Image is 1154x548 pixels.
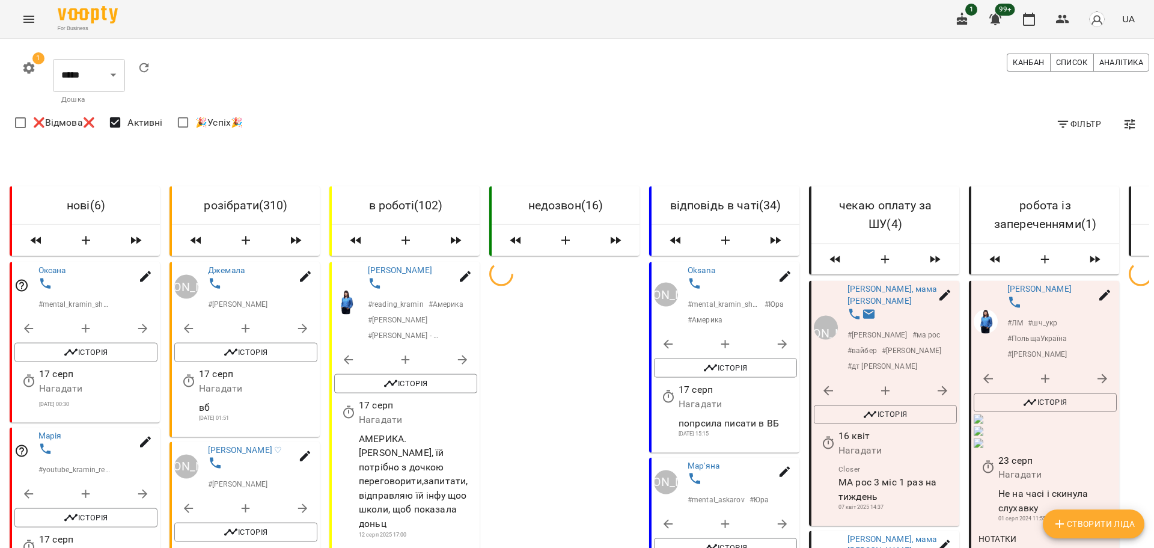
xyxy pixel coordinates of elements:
span: Пересунути лідів з колонки [337,230,375,251]
img: Дащенко Аня [334,291,358,315]
span: Пересунути лідів з колонки [276,230,315,251]
span: 1 [965,4,977,16]
button: UA [1117,8,1140,30]
p: # [PERSON_NAME] [847,330,908,340]
img: 584572b537043e3d030a39cd79bcc33e.png [974,438,983,448]
img: 8b2d82ef8d1a1f556c3f221556454e82.png [974,426,983,436]
span: Пересунути лідів з колонки [916,249,954,271]
p: # mental_askarov [688,494,745,505]
h6: чекаю оплату за ШУ ( 4 ) [821,196,950,234]
button: Канбан [1007,54,1050,72]
span: Пересунути лідів з колонки [656,230,695,251]
p: # youtube_kramin_reading [38,464,111,475]
p: Дошка [61,94,117,106]
a: [PERSON_NAME], мама [PERSON_NAME] [847,284,936,306]
img: Дащенко Аня [974,310,998,334]
button: Аналітика [1093,54,1149,72]
p: # [PERSON_NAME] [208,478,268,489]
p: [DATE] 01:51 [199,414,317,423]
span: Історія [20,511,151,525]
a: [PERSON_NAME] [654,283,678,307]
p: # шч_укр [1028,318,1057,328]
p: 17 серп [679,383,797,397]
span: Пересунути лідів з колонки [976,249,1015,271]
p: МА рос 3 міс 1 раз на тиждень [838,475,957,503]
button: Menu [14,5,43,34]
a: [PERSON_NAME] ♡ [208,445,282,454]
span: Пересунути лідів з колонки [117,230,155,251]
p: # Юра [749,494,769,505]
span: Пересунути лідів з колонки [177,230,215,251]
span: Пересунути лідів з колонки [496,230,535,251]
p: [DATE] 00:30 [39,400,157,408]
img: 61d6d256fbdb95e258ca76f66da70316.png [974,414,983,423]
a: Oksana [688,265,715,275]
span: Пересунути лідів з колонки [1076,249,1114,271]
span: 🎉Успіх🎉 [195,115,243,130]
span: Історія [180,525,311,540]
span: Пересунути лідів з колонки [816,249,855,271]
p: # [PERSON_NAME] [1007,349,1067,360]
p: 17 серп [359,398,477,413]
a: [PERSON_NAME] [174,275,198,299]
p: # Юра [765,299,784,310]
button: Створити Ліда [1019,249,1071,271]
h6: нові ( 6 ) [22,196,150,215]
button: Створити Ліда [700,230,751,251]
p: # [PERSON_NAME] [368,315,428,325]
p: 01 серп 2024 11:55 [998,515,1117,523]
span: Пересунути лідів з колонки [596,230,635,251]
div: Юрій Тимочко [174,455,198,479]
span: Історія [660,361,791,375]
span: 1 [32,52,44,64]
span: Пересунути лідів з колонки [436,230,475,251]
span: UA [1122,13,1135,25]
p: # mental_kramin_short [38,299,111,310]
span: Пересунути лідів з колонки [17,230,55,251]
button: Історія [654,359,797,378]
p: # [PERSON_NAME] - математика [368,330,440,341]
button: Історія [334,374,477,393]
p: # Америка [429,299,463,310]
p: вб [199,400,317,414]
img: avatar_s.png [1088,11,1105,28]
span: 99+ [995,4,1015,16]
a: Джемала [208,265,245,275]
a: Оксана [38,265,66,275]
p: 17 серп [39,532,157,547]
span: Нотатки [978,531,1017,546]
svg: Відповідальний співробітник не заданий [14,279,29,293]
button: Історія [814,405,957,424]
p: 07 квіт 2025 14:37 [838,503,957,512]
div: ДТ Яценко Катерина [814,315,838,339]
p: [DATE] 15:15 [679,430,797,439]
a: Марія [38,431,62,440]
p: Нагадати [838,443,957,458]
button: Створити Ліда [1043,510,1144,538]
span: Пересунути лідів з колонки [756,230,795,251]
span: For Business [58,25,118,32]
span: Активні [127,115,162,130]
span: Історія [340,377,471,391]
a: [PERSON_NAME] [654,470,678,494]
p: # ЛМ [1007,318,1023,328]
span: Фільтр [1056,117,1101,131]
span: Історія [180,345,311,360]
h6: в роботі ( 102 ) [341,196,470,215]
a: [PERSON_NAME] [368,265,432,275]
span: Історія [20,345,151,360]
span: ❌Відмова❌ [33,115,95,130]
p: Нагадати [679,397,797,411]
button: Створити Ліда [380,230,432,251]
button: Історія [974,393,1117,413]
button: Створити Ліда [540,230,591,251]
p: АМЕРИКА.[PERSON_NAME], їй потрібно з дочкою переговорити,запитати, відправляю їй інфу щоо школи, ... [359,431,477,531]
p: 23 серп [998,453,1117,467]
div: Юрій Тимочко [654,283,678,307]
a: Мар'яна [688,460,719,470]
div: Юрій Тимочко [654,470,678,494]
